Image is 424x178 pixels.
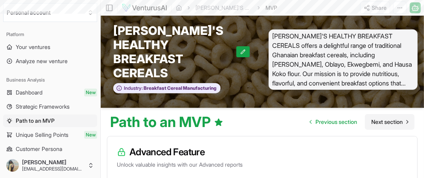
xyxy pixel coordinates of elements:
span: New [84,89,97,96]
a: Customer Persona [3,143,97,155]
span: Breakfast Cereal Manufacturing [143,85,216,91]
img: ACg8ocLJRTijbv0LgojSKDTXtT-do9huQE0wGVaeDt2x_4ON7xVviMs_=s96-c [6,159,19,172]
a: Analyze new venture [3,55,97,67]
span: [PERSON_NAME]'S HEALTHY BREAKFAST CEREALS [113,24,236,80]
div: Platform [3,28,97,41]
div: Business Analysis [3,74,97,86]
span: New [84,131,97,139]
a: Path to an MVP [3,114,97,127]
h1: Path to an MVP [110,114,223,130]
a: Go to next page [365,114,415,130]
a: Strategic Frameworks [3,100,97,113]
button: [PERSON_NAME][EMAIL_ADDRESS][DOMAIN_NAME] [3,156,97,175]
a: DashboardNew [3,86,97,99]
span: Dashboard [16,89,42,96]
button: Industry:Breakfast Cereal Manufacturing [113,83,221,94]
span: Path to an MVP [16,117,55,125]
span: [PERSON_NAME] [22,159,85,166]
span: Strategic Frameworks [16,103,70,111]
span: [PERSON_NAME]'S HEALTHY BREAKFAST CEREALS offers a delightful range of traditional Ghanaian break... [269,29,418,90]
span: Customer Persona [16,145,62,153]
p: Unlock valuable insights with our Advanced reports [117,161,408,169]
a: Go to previous page [304,114,363,130]
nav: pagination [304,114,415,130]
span: Analyze new venture [16,57,68,65]
span: Your ventures [16,43,50,51]
h3: Advanced Feature [117,146,408,158]
a: Unique Selling PointsNew [3,129,97,141]
span: Unique Selling Points [16,131,68,139]
span: [EMAIL_ADDRESS][DOMAIN_NAME] [22,166,85,172]
span: Next section [371,118,403,126]
span: Industry: [124,85,143,91]
span: Previous section [315,118,357,126]
a: Your ventures [3,41,97,53]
